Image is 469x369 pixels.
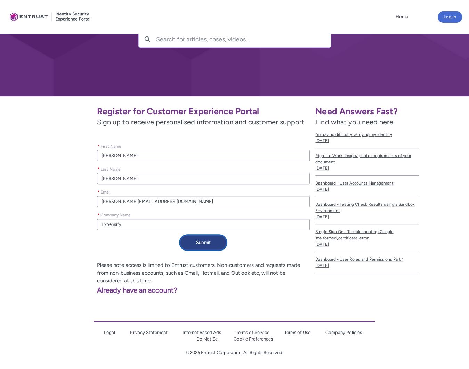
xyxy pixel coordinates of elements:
[315,263,329,268] lightning-formatted-date-time: [DATE]
[315,224,419,252] a: Single Sign On - Troubleshooting Google 'malformed_certificate' error[DATE]
[97,211,134,218] label: Company Name
[315,131,419,138] span: I’m having difficulty verifying my identity
[315,256,419,262] span: Dashboard - User Roles and Permissions Part 1
[98,144,100,149] abbr: required
[97,117,310,127] span: Sign up to receive personalised information and customer support
[97,142,124,149] label: First Name
[315,148,419,176] a: Right to Work: Image/ photo requirements of your document[DATE]
[315,118,394,126] span: Find what you need here.
[236,330,269,335] a: Terms of Service
[315,180,419,186] span: Dashboard - User Accounts Management
[183,330,221,335] a: Internet Based Ads
[315,187,329,192] lightning-formatted-date-time: [DATE]
[315,229,419,241] span: Single Sign On - Troubleshooting Google 'malformed_certificate' error
[315,197,419,224] a: Dashboard - Testing Check Results using a Sandbox Environment[DATE]
[315,138,329,143] lightning-formatted-date-time: [DATE]
[315,153,419,165] span: Right to Work: Image/ photo requirements of your document
[394,11,410,22] a: Home
[345,209,469,369] iframe: Qualified Messenger
[98,167,100,172] abbr: required
[196,336,219,342] a: Do Not Sell
[315,166,329,171] lightning-formatted-date-time: [DATE]
[94,349,375,356] p: ©2025 Entrust Corporation. All Rights Reserved.
[315,127,419,148] a: I’m having difficulty verifying my identity[DATE]
[97,165,123,172] label: Last Name
[104,330,115,335] a: Legal
[98,213,100,218] abbr: required
[233,336,273,342] a: Cookie Preferences
[284,330,310,335] a: Terms of Use
[325,330,362,335] a: Company Policies
[156,31,331,47] input: Search for articles, cases, videos...
[315,242,329,247] lightning-formatted-date-time: [DATE]
[315,252,419,273] a: Dashboard - User Roles and Permissions Part 1[DATE]
[6,286,177,294] a: Already have an account?
[438,11,462,23] button: Log in
[315,106,419,117] h1: Need Answers Fast?
[315,176,419,197] a: Dashboard - User Accounts Management[DATE]
[315,201,419,214] span: Dashboard - Testing Check Results using a Sandbox Environment
[98,190,100,195] abbr: required
[97,188,113,195] label: Email
[97,106,310,117] h1: Register for Customer Experience Portal
[315,214,329,219] lightning-formatted-date-time: [DATE]
[180,235,227,250] button: Submit
[130,330,168,335] a: Privacy Statement
[6,261,310,285] p: Please note access is limited to Entrust customers. Non-customers and requests made from non-busi...
[139,31,156,47] button: Search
